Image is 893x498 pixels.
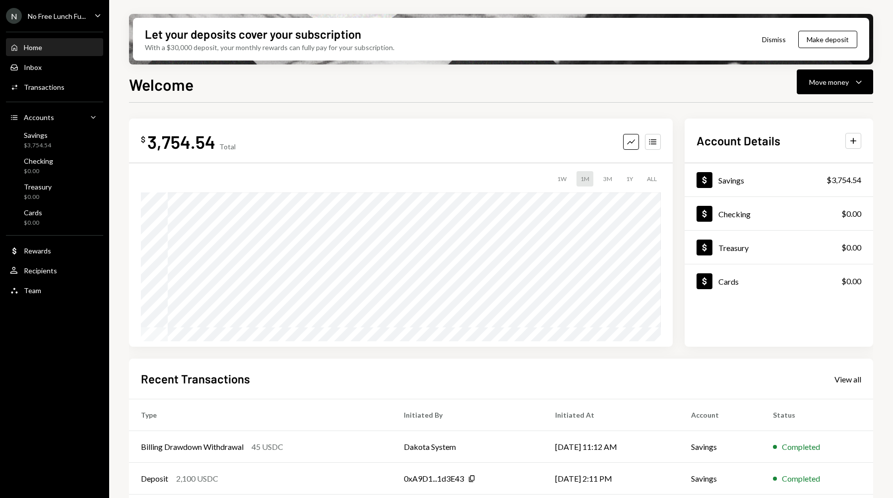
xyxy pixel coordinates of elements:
[392,399,543,431] th: Initiated By
[718,176,744,185] div: Savings
[6,78,103,96] a: Transactions
[6,261,103,279] a: Recipients
[147,130,215,153] div: 3,754.54
[685,264,873,298] a: Cards$0.00
[834,374,861,384] div: View all
[141,371,250,387] h2: Recent Transactions
[685,231,873,264] a: Treasury$0.00
[24,131,51,139] div: Savings
[145,42,394,53] div: With a $30,000 deposit, your monthly rewards can fully pay for your subscription.
[24,219,42,227] div: $0.00
[6,205,103,229] a: Cards$0.00
[6,281,103,299] a: Team
[553,171,571,187] div: 1W
[6,8,22,24] div: N
[750,28,798,51] button: Dismiss
[24,141,51,150] div: $3,754.54
[219,142,236,151] div: Total
[6,128,103,152] a: Savings$3,754.54
[145,26,361,42] div: Let your deposits cover your subscription
[782,441,820,453] div: Completed
[797,69,873,94] button: Move money
[543,463,679,495] td: [DATE] 2:11 PM
[24,113,54,122] div: Accounts
[718,277,739,286] div: Cards
[685,163,873,196] a: Savings$3,754.54
[543,431,679,463] td: [DATE] 11:12 AM
[679,463,761,495] td: Savings
[6,180,103,203] a: Treasury$0.00
[141,441,244,453] div: Billing Drawdown Withdrawal
[718,243,749,252] div: Treasury
[622,171,637,187] div: 1Y
[24,63,42,71] div: Inbox
[6,154,103,178] a: Checking$0.00
[24,208,42,217] div: Cards
[599,171,616,187] div: 3M
[24,167,53,176] div: $0.00
[6,242,103,259] a: Rewards
[841,275,861,287] div: $0.00
[697,132,780,149] h2: Account Details
[841,208,861,220] div: $0.00
[24,193,52,201] div: $0.00
[129,399,392,431] th: Type
[6,58,103,76] a: Inbox
[24,247,51,255] div: Rewards
[643,171,661,187] div: ALL
[576,171,593,187] div: 1M
[129,74,193,94] h1: Welcome
[718,209,751,219] div: Checking
[782,473,820,485] div: Completed
[679,431,761,463] td: Savings
[24,43,42,52] div: Home
[679,399,761,431] th: Account
[761,399,873,431] th: Status
[392,431,543,463] td: Dakota System
[28,12,86,20] div: No Free Lunch Fu...
[685,197,873,230] a: Checking$0.00
[24,183,52,191] div: Treasury
[6,108,103,126] a: Accounts
[24,266,57,275] div: Recipients
[809,77,849,87] div: Move money
[6,38,103,56] a: Home
[252,441,283,453] div: 45 USDC
[176,473,218,485] div: 2,100 USDC
[24,157,53,165] div: Checking
[798,31,857,48] button: Make deposit
[24,286,41,295] div: Team
[827,174,861,186] div: $3,754.54
[404,473,464,485] div: 0xA9D1...1d3E43
[141,134,145,144] div: $
[24,83,64,91] div: Transactions
[141,473,168,485] div: Deposit
[834,373,861,384] a: View all
[841,242,861,253] div: $0.00
[543,399,679,431] th: Initiated At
